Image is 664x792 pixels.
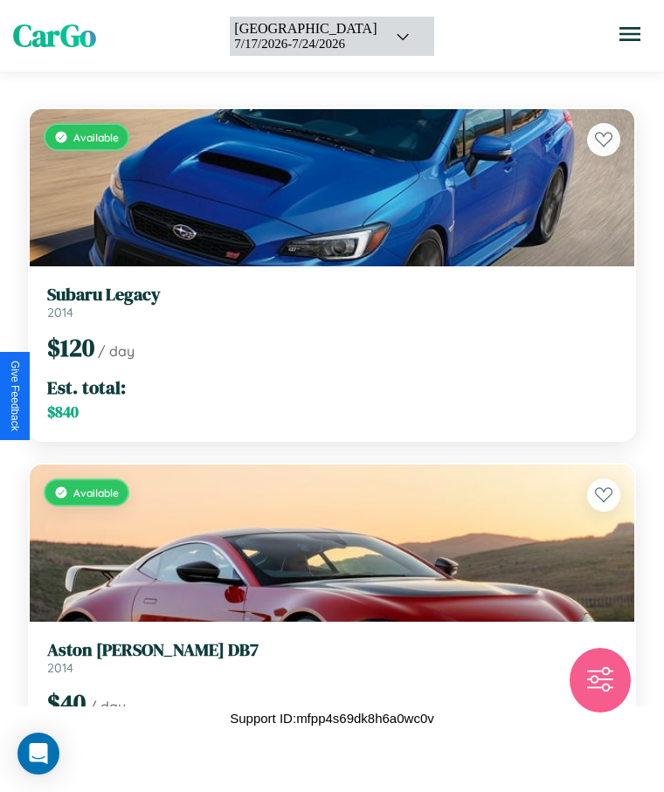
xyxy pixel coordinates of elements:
[47,331,94,364] span: $ 120
[47,639,617,676] a: Aston [PERSON_NAME] DB72014
[230,706,433,730] p: Support ID: mfpp4s69dk8h6a0wc0v
[9,361,21,431] div: Give Feedback
[73,131,119,144] span: Available
[98,342,135,360] span: / day
[47,284,617,305] h3: Subaru Legacy
[17,733,59,775] div: Open Intercom Messenger
[47,284,617,320] a: Subaru Legacy2014
[89,698,126,715] span: / day
[47,402,79,423] span: $ 840
[13,15,96,57] span: CarGo
[47,686,86,720] span: $ 40
[47,305,73,320] span: 2014
[73,486,119,499] span: Available
[234,21,377,37] div: [GEOGRAPHIC_DATA]
[234,37,377,52] div: 7 / 17 / 2026 - 7 / 24 / 2026
[47,375,126,400] span: Est. total:
[47,639,617,660] h3: Aston [PERSON_NAME] DB7
[47,660,73,676] span: 2014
